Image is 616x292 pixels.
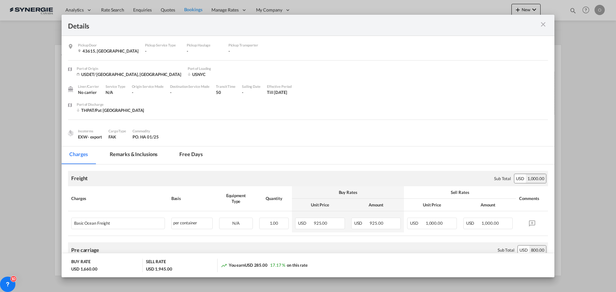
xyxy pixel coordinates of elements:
[71,266,98,272] div: USD 1,660.00
[518,246,529,254] div: USD
[171,218,213,229] div: per container
[78,128,102,134] div: Incoterms
[145,48,180,54] div: -
[219,193,253,204] div: Equipment Type
[77,71,181,77] div: USDET/ Detroit, MI
[68,21,500,29] div: Details
[270,221,278,226] span: 1.00
[354,221,369,226] span: USD
[62,15,554,278] md-dialog: Pickup Door ...
[146,266,172,272] div: USD 1,945.00
[5,258,27,282] iframe: Chat
[146,259,166,266] div: SELL RATE
[228,42,264,48] div: Pickup Transporter
[514,174,526,183] div: USD
[71,246,99,254] div: Pre carriage
[216,84,235,89] div: Transit Time
[426,221,443,226] span: 1,000.00
[133,128,159,134] div: Commodity
[539,21,547,28] md-icon: icon-close m-3 fg-AAA8AD cursor
[78,89,99,95] div: No carrier
[171,196,213,201] div: Basis
[216,89,235,95] div: 50
[78,42,139,48] div: Pickup Door
[71,196,165,201] div: Charges
[529,246,546,254] div: 800.00
[314,221,327,226] span: 925.00
[67,129,74,137] img: cargo.png
[77,102,144,107] div: Port of Discharge
[188,66,239,71] div: Port of Loading
[228,48,264,54] div: -
[71,175,88,182] div: Freight
[132,89,164,95] div: -
[132,84,164,89] div: Origin Service Mode
[221,262,227,269] md-icon: icon-trending-up
[242,84,261,89] div: Sailing Date
[6,6,147,13] body: Editor, editor2
[292,199,348,211] th: Unit Price
[221,262,308,269] div: You earn on this rate
[170,89,210,95] div: -
[188,71,239,77] div: USNYC
[77,66,181,71] div: Port of Origin
[77,107,144,113] div: THPAT/Pat Bangkok
[62,146,96,164] md-tab-item: Charges
[370,221,383,226] span: 925.00
[245,263,268,268] span: USD 285.00
[71,259,90,266] div: BUY RATE
[78,48,139,54] div: 43615 , United States
[460,199,516,211] th: Amount
[526,174,546,183] div: 1,000.00
[270,263,285,268] span: 17.17 %
[145,42,180,48] div: Pickup Service Type
[267,84,292,89] div: Effective Period
[516,186,548,211] th: Comments
[172,146,210,164] md-tab-item: Free days
[466,221,481,226] span: USD
[494,176,511,181] div: Sub Total
[232,221,240,226] span: N/A
[88,134,102,140] div: - export
[78,134,102,140] div: EXW
[102,146,165,164] md-tab-item: Remarks & Inclusions
[78,84,99,89] div: Liner/Carrier
[133,134,159,139] span: PO. HA 01/25
[407,189,513,195] div: Sell Rates
[482,221,499,226] span: 1,000.00
[348,199,404,211] th: Amount
[108,134,126,140] div: FAK
[170,84,210,89] div: Destination Service Mode
[62,146,217,164] md-pagination-wrapper: Use the left and right arrow keys to navigate between tabs
[295,189,401,195] div: Buy Rates
[404,199,460,211] th: Unit Price
[187,48,222,54] div: -
[106,84,125,89] div: Service Type
[242,89,261,95] div: -
[187,42,222,48] div: Pickup Haulage
[106,90,113,95] span: N/A
[108,128,126,134] div: Cargo Type
[410,221,425,226] span: USD
[74,218,140,226] div: Basic Ocean Freight
[259,196,289,201] div: Quantity
[267,89,287,95] div: Till 21 Sep 2025
[498,247,514,253] div: Sub Total
[298,221,313,226] span: USD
